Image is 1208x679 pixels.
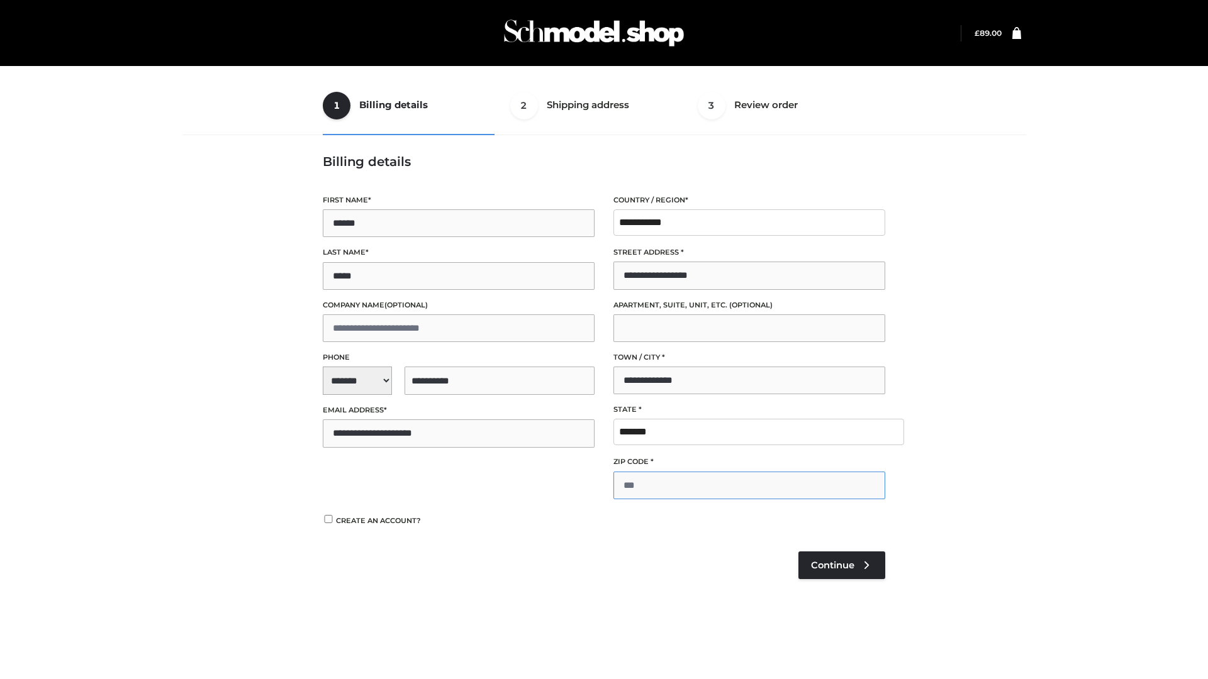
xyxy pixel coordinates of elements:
label: First name [323,194,595,206]
h3: Billing details [323,154,885,169]
input: Create an account? [323,515,334,523]
span: £ [975,28,980,38]
label: State [613,404,885,416]
label: Country / Region [613,194,885,206]
a: £89.00 [975,28,1002,38]
label: Apartment, suite, unit, etc. [613,299,885,311]
bdi: 89.00 [975,28,1002,38]
span: (optional) [729,301,773,309]
label: Town / City [613,351,885,363]
label: Last name [323,246,595,258]
span: Create an account? [336,516,421,525]
label: Phone [323,351,595,363]
img: Schmodel Admin 964 [500,8,688,58]
label: ZIP Code [613,456,885,468]
label: Company name [323,299,595,311]
span: (optional) [384,301,428,309]
label: Email address [323,404,595,416]
span: Continue [811,560,854,571]
a: Continue [798,551,885,579]
label: Street address [613,246,885,258]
